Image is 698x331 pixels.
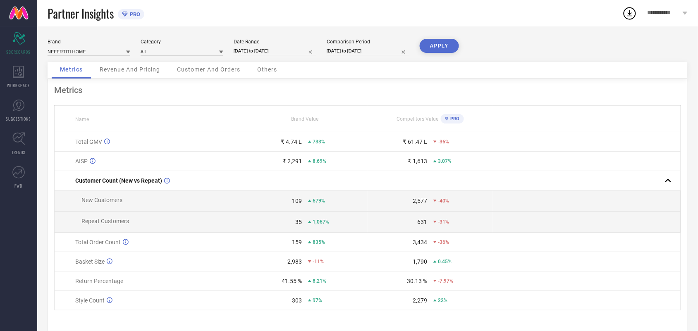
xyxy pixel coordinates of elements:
span: WORKSPACE [7,82,30,88]
div: ₹ 2,291 [282,158,302,164]
input: Select date range [234,47,316,55]
span: SUGGESTIONS [6,116,31,122]
span: FWD [15,183,23,189]
div: 3,434 [413,239,427,245]
span: -40% [438,198,449,204]
div: 1,790 [413,258,427,265]
span: Style Count [75,297,105,304]
div: 35 [295,219,302,225]
span: PRO [128,11,140,17]
div: 41.55 % [282,278,302,284]
span: 733% [313,139,325,145]
span: 1,067% [313,219,329,225]
span: -36% [438,139,449,145]
span: 0.45% [438,259,452,264]
input: Select comparison period [327,47,409,55]
span: 835% [313,239,325,245]
div: Brand [48,39,130,45]
span: New Customers [81,197,122,203]
span: Total GMV [75,138,102,145]
div: 30.13 % [407,278,427,284]
span: 97% [313,298,322,303]
div: 631 [417,219,427,225]
span: SCORECARDS [7,49,31,55]
span: Return Percentage [75,278,123,284]
button: APPLY [420,39,459,53]
div: Metrics [54,85,681,95]
span: 3.07% [438,158,452,164]
span: Basket Size [75,258,105,265]
div: 303 [292,297,302,304]
span: Customer And Orders [177,66,240,73]
span: 22% [438,298,447,303]
div: 109 [292,198,302,204]
div: Category [141,39,223,45]
div: Date Range [234,39,316,45]
div: 159 [292,239,302,245]
span: Repeat Customers [81,218,129,224]
span: -11% [313,259,324,264]
span: Brand Value [292,116,319,122]
span: TRENDS [12,149,26,155]
span: -31% [438,219,449,225]
span: 8.21% [313,278,326,284]
span: Customer Count (New vs Repeat) [75,177,162,184]
div: Open download list [622,6,637,21]
span: AISP [75,158,88,164]
span: PRO [449,116,460,121]
span: Name [75,117,89,122]
div: 2,983 [287,258,302,265]
div: ₹ 4.74 L [281,138,302,145]
span: Metrics [60,66,83,73]
div: 2,279 [413,297,427,304]
div: ₹ 61.47 L [403,138,427,145]
span: Competitors Value [397,116,439,122]
span: -7.97% [438,278,453,284]
span: Others [257,66,277,73]
span: Partner Insights [48,5,114,22]
span: -36% [438,239,449,245]
span: 679% [313,198,325,204]
span: Revenue And Pricing [100,66,160,73]
span: 8.69% [313,158,326,164]
div: Comparison Period [327,39,409,45]
span: Total Order Count [75,239,121,245]
div: 2,577 [413,198,427,204]
div: ₹ 1,613 [408,158,427,164]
